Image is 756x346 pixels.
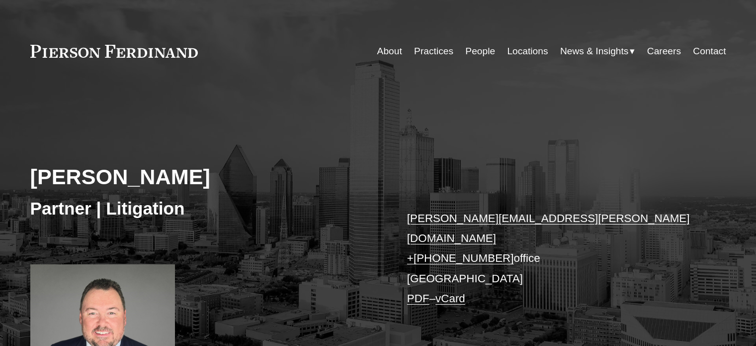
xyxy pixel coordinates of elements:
span: News & Insights [560,43,629,60]
p: office [GEOGRAPHIC_DATA] – [407,209,697,309]
a: People [465,42,495,61]
a: Careers [647,42,681,61]
h2: [PERSON_NAME] [30,164,378,190]
h3: Partner | Litigation [30,198,378,220]
a: vCard [435,292,465,305]
a: PDF [407,292,429,305]
a: Practices [414,42,453,61]
a: [PERSON_NAME][EMAIL_ADDRESS][PERSON_NAME][DOMAIN_NAME] [407,212,690,244]
a: folder dropdown [560,42,635,61]
a: + [407,252,414,264]
a: Locations [507,42,548,61]
a: Contact [693,42,726,61]
a: About [377,42,402,61]
a: [PHONE_NUMBER] [414,252,514,264]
